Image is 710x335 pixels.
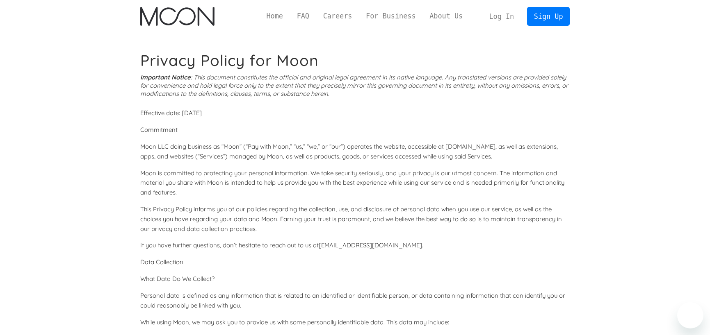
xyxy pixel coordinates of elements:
[140,240,570,250] p: If you have further questions, don’t hesitate to reach out to us at [EMAIL_ADDRESS][DOMAIN_NAME] .
[140,7,215,26] a: home
[140,204,570,233] p: This Privacy Policy informs you of our policies regarding the collection, use, and disclosure of ...
[260,11,290,21] a: Home
[140,291,570,310] p: Personal data is defined as any information that is related to an identified or identifiable pers...
[140,73,191,81] strong: Important Notice
[290,11,316,21] a: FAQ
[140,142,570,161] p: Moon LLC doing business as “Moon” (“Pay with Moon,” “us,” “we,” or “our”) operates the website, a...
[140,168,570,197] p: Moon is committed to protecting your personal information. We take security seriously, and your p...
[140,257,570,267] p: Data Collection
[140,317,570,327] p: While using Moon, we may ask you to provide us with some personally identifiable data. This data ...
[422,11,470,21] a: About Us
[316,11,359,21] a: Careers
[140,7,215,26] img: Moon Logo
[677,302,703,328] iframe: Botón para iniciar la ventana de mensajería
[140,125,570,135] p: Commitment
[140,274,570,284] p: What Data Do We Collect?
[482,7,521,25] a: Log In
[140,51,570,70] h1: Privacy Policy for Moon
[527,7,570,25] a: Sign Up
[140,108,570,118] p: Effective date: [DATE]
[359,11,422,21] a: For Business
[140,73,568,97] i: : This document constitutes the official and original legal agreement in its native language. Any...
